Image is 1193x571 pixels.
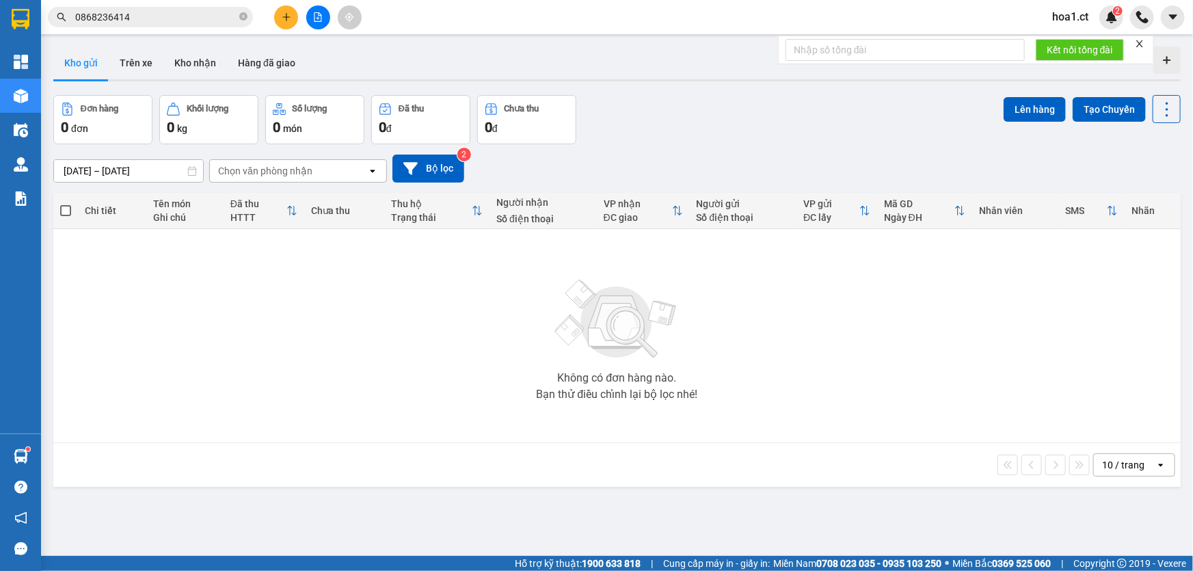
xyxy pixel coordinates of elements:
[371,95,470,144] button: Đã thu0đ
[1073,97,1146,122] button: Tạo Chuyến
[548,271,685,367] img: svg+xml;base64,PHN2ZyBjbGFzcz0ibGlzdC1wbHVnX19zdmciIHhtbG5zPSJodHRwOi8vd3d3LnczLm9yZy8yMDAwL3N2Zy...
[979,205,1052,216] div: Nhân viên
[239,11,247,24] span: close-circle
[1153,47,1181,74] div: Tạo kho hàng mới
[1155,460,1166,470] svg: open
[597,193,690,229] th: Toggle SortBy
[884,212,954,223] div: Ngày ĐH
[477,95,576,144] button: Chưa thu0đ
[604,198,672,209] div: VP nhận
[311,205,378,216] div: Chưa thu
[177,123,187,134] span: kg
[1041,8,1099,25] span: hoa1.ct
[884,198,954,209] div: Mã GD
[803,198,859,209] div: VP gửi
[71,123,88,134] span: đơn
[14,481,27,494] span: question-circle
[992,558,1051,569] strong: 0369 525 060
[227,47,306,79] button: Hàng đã giao
[14,449,28,464] img: warehouse-icon
[391,212,472,223] div: Trạng thái
[1004,97,1066,122] button: Lên hàng
[14,542,27,555] span: message
[57,12,66,22] span: search
[1113,6,1123,16] sup: 2
[496,197,590,208] div: Người nhận
[81,104,118,114] div: Đơn hàng
[274,5,298,29] button: plus
[1061,556,1063,571] span: |
[1059,193,1125,229] th: Toggle SortBy
[239,12,247,21] span: close-circle
[338,5,362,29] button: aim
[1102,458,1144,472] div: 10 / trang
[663,556,770,571] span: Cung cấp máy in - giấy in:
[14,123,28,137] img: warehouse-icon
[773,556,941,571] span: Miền Nam
[265,95,364,144] button: Số lượng0món
[159,95,258,144] button: Khối lượng0kg
[651,556,653,571] span: |
[1105,11,1118,23] img: icon-new-feature
[313,12,323,22] span: file-add
[283,123,302,134] span: món
[167,119,174,135] span: 0
[218,164,312,178] div: Chọn văn phòng nhận
[384,193,490,229] th: Toggle SortBy
[536,389,697,400] div: Bạn thử điều chỉnh lại bộ lọc nhé!
[14,512,27,524] span: notification
[1036,39,1124,61] button: Kết nối tổng đài
[391,198,472,209] div: Thu hộ
[1047,42,1113,57] span: Kết nối tổng đài
[230,198,286,209] div: Đã thu
[1136,11,1149,23] img: phone-icon
[496,213,590,224] div: Số điện thoại
[697,198,790,209] div: Người gửi
[293,104,327,114] div: Số lượng
[53,47,109,79] button: Kho gửi
[1115,6,1120,16] span: 2
[485,119,492,135] span: 0
[582,558,641,569] strong: 1900 633 818
[367,165,378,176] svg: open
[14,89,28,103] img: warehouse-icon
[153,212,217,223] div: Ghi chú
[786,39,1025,61] input: Nhập số tổng đài
[697,212,790,223] div: Số điện thoại
[187,104,228,114] div: Khối lượng
[12,9,29,29] img: logo-vxr
[803,212,859,223] div: ĐC lấy
[505,104,539,114] div: Chưa thu
[109,47,163,79] button: Trên xe
[153,198,217,209] div: Tên món
[1117,559,1127,568] span: copyright
[230,212,286,223] div: HTTT
[399,104,424,114] div: Đã thu
[1135,39,1144,49] span: close
[379,119,386,135] span: 0
[53,95,152,144] button: Đơn hàng0đơn
[163,47,227,79] button: Kho nhận
[1131,205,1174,216] div: Nhãn
[457,148,471,161] sup: 2
[515,556,641,571] span: Hỗ trợ kỹ thuật:
[273,119,280,135] span: 0
[604,212,672,223] div: ĐC giao
[224,193,304,229] th: Toggle SortBy
[557,373,676,384] div: Không có đơn hàng nào.
[306,5,330,29] button: file-add
[85,205,139,216] div: Chi tiết
[14,191,28,206] img: solution-icon
[796,193,877,229] th: Toggle SortBy
[945,561,949,566] span: ⚪️
[1066,205,1108,216] div: SMS
[877,193,972,229] th: Toggle SortBy
[386,123,392,134] span: đ
[1167,11,1179,23] span: caret-down
[54,160,203,182] input: Select a date range.
[392,155,464,183] button: Bộ lọc
[282,12,291,22] span: plus
[75,10,237,25] input: Tìm tên, số ĐT hoặc mã đơn
[14,157,28,172] img: warehouse-icon
[492,123,498,134] span: đ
